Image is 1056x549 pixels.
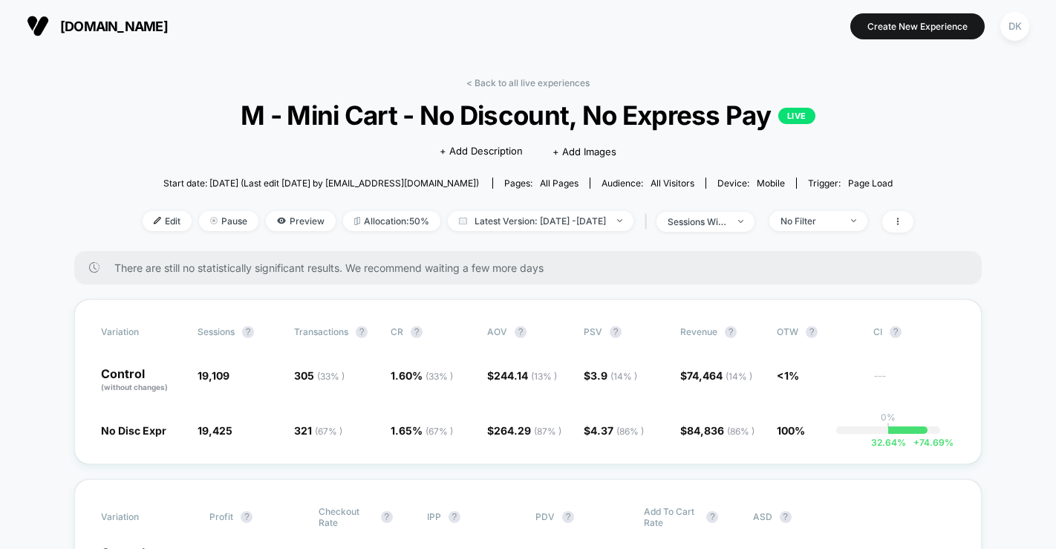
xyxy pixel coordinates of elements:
[887,423,890,434] p: |
[996,11,1034,42] button: DK
[241,511,252,523] button: ?
[381,511,393,523] button: ?
[687,424,754,437] span: 84,836
[873,371,955,393] span: ---
[651,178,694,189] span: All Visitors
[531,371,557,382] span: ( 13 % )
[851,219,856,222] img: end
[806,326,818,338] button: ?
[198,326,235,337] span: Sessions
[391,424,453,437] span: 1.65 %
[757,178,785,189] span: mobile
[411,326,423,338] button: ?
[610,326,622,338] button: ?
[163,178,479,189] span: Start date: [DATE] (Last edit [DATE] by [EMAIL_ADDRESS][DOMAIN_NAME])
[426,426,453,437] span: ( 67 % )
[317,371,345,382] span: ( 33 % )
[725,326,737,338] button: ?
[584,424,644,437] span: $
[494,369,557,382] span: 244.14
[584,326,602,337] span: PSV
[494,424,561,437] span: 264.29
[101,326,183,338] span: Variation
[515,326,527,338] button: ?
[553,146,616,157] span: + Add Images
[440,144,523,159] span: + Add Description
[101,383,168,392] span: (without changes)
[487,369,557,382] span: $
[60,19,168,34] span: [DOMAIN_NAME]
[154,217,161,224] img: edit
[210,217,218,224] img: end
[315,426,342,437] span: ( 67 % )
[504,178,578,189] div: Pages:
[391,369,453,382] span: 1.60 %
[906,437,954,448] span: 74.69 %
[101,506,183,528] span: Variation
[706,511,718,523] button: ?
[780,511,792,523] button: ?
[426,371,453,382] span: ( 33 % )
[198,369,229,382] span: 19,109
[610,371,637,382] span: ( 14 % )
[294,326,348,337] span: Transactions
[617,219,622,222] img: end
[680,326,717,337] span: Revenue
[354,217,360,225] img: rebalance
[753,511,772,522] span: ASD
[535,511,555,522] span: PDV
[680,424,754,437] span: $
[584,369,637,382] span: $
[27,15,49,37] img: Visually logo
[101,368,183,393] p: Control
[913,437,919,448] span: +
[590,424,644,437] span: 4.37
[449,511,460,523] button: ?
[391,326,403,337] span: CR
[143,211,192,231] span: Edit
[448,211,633,231] span: Latest Version: [DATE] - [DATE]
[294,369,345,382] span: 305
[343,211,440,231] span: Allocation: 50%
[590,369,637,382] span: 3.9
[687,369,752,382] span: 74,464
[848,178,893,189] span: Page Load
[890,326,902,338] button: ?
[487,424,561,437] span: $
[466,77,590,88] a: < Back to all live experiences
[181,100,875,131] span: M - Mini Cart - No Discount, No Express Pay
[738,220,743,223] img: end
[668,216,727,227] div: sessions with impression
[850,13,985,39] button: Create New Experience
[459,217,467,224] img: calendar
[427,511,441,522] span: IPP
[266,211,336,231] span: Preview
[616,426,644,437] span: ( 86 % )
[356,326,368,338] button: ?
[641,211,656,233] span: |
[294,424,342,437] span: 321
[881,412,896,423] p: 0%
[705,178,796,189] span: Device:
[562,511,574,523] button: ?
[602,178,694,189] div: Audience:
[487,326,507,337] span: AOV
[644,506,699,528] span: Add To Cart Rate
[101,424,166,437] span: No Disc Expr
[534,426,561,437] span: ( 87 % )
[780,215,840,227] div: No Filter
[778,108,815,124] p: LIVE
[540,178,578,189] span: all pages
[22,14,172,38] button: [DOMAIN_NAME]
[1000,12,1029,41] div: DK
[199,211,258,231] span: Pause
[873,326,955,338] span: CI
[727,426,754,437] span: ( 86 % )
[777,326,858,338] span: OTW
[777,369,799,382] span: <1%
[726,371,752,382] span: ( 14 % )
[808,178,893,189] div: Trigger:
[209,511,233,522] span: Profit
[319,506,374,528] span: Checkout Rate
[871,437,906,448] span: 32.64 %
